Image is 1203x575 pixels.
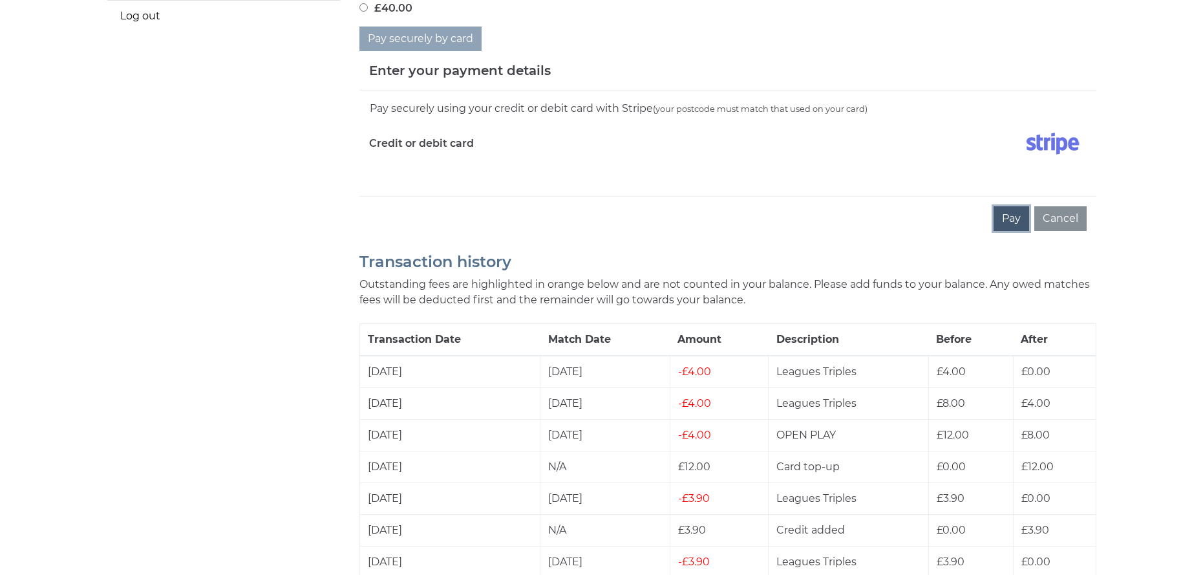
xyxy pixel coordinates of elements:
[937,429,969,441] span: £12.00
[1021,397,1050,409] span: £4.00
[678,492,710,504] span: £3.90
[994,206,1029,231] button: Pay
[1021,492,1050,504] span: £0.00
[937,461,966,473] span: £0.00
[359,3,368,12] input: £40.00
[540,451,670,483] td: N/A
[928,324,1013,356] th: Before
[678,429,711,441] span: £4.00
[678,524,706,536] span: £3.90
[769,324,928,356] th: Description
[769,483,928,515] td: Leagues Triples
[359,27,482,51] button: Pay securely by card
[359,515,540,547] td: [DATE]
[359,388,540,420] td: [DATE]
[359,483,540,515] td: [DATE]
[369,165,1087,176] iframe: Secure card payment input frame
[540,420,670,451] td: [DATE]
[359,277,1096,308] p: Outstanding fees are highlighted in orange below and are not counted in your balance. Please add ...
[540,515,670,547] td: N/A
[937,492,964,504] span: £3.90
[1021,429,1050,441] span: £8.00
[1021,461,1054,473] span: £12.00
[1013,324,1096,356] th: After
[540,324,670,356] th: Match Date
[369,61,551,80] h5: Enter your payment details
[540,356,670,388] td: [DATE]
[769,451,928,483] td: Card top-up
[1021,365,1050,378] span: £0.00
[769,515,928,547] td: Credit added
[937,397,965,409] span: £8.00
[540,483,670,515] td: [DATE]
[359,324,540,356] th: Transaction Date
[359,254,1096,270] h2: Transaction history
[1034,206,1087,231] button: Cancel
[678,556,710,568] span: £3.90
[678,397,711,409] span: £4.00
[937,524,966,536] span: £0.00
[653,104,868,114] small: (your postcode must match that used on your card)
[359,1,412,16] label: £40.00
[359,356,540,388] td: [DATE]
[769,420,928,451] td: OPEN PLAY
[1021,524,1049,536] span: £3.90
[937,365,966,378] span: £4.00
[369,100,1087,117] div: Pay securely using your credit or debit card with Stripe
[369,127,474,160] label: Credit or debit card
[769,356,928,388] td: Leagues Triples
[678,365,711,378] span: £4.00
[359,420,540,451] td: [DATE]
[107,1,340,32] a: Log out
[540,388,670,420] td: [DATE]
[769,388,928,420] td: Leagues Triples
[359,451,540,483] td: [DATE]
[937,556,964,568] span: £3.90
[678,461,710,473] span: £12.00
[670,324,769,356] th: Amount
[1021,556,1050,568] span: £0.00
